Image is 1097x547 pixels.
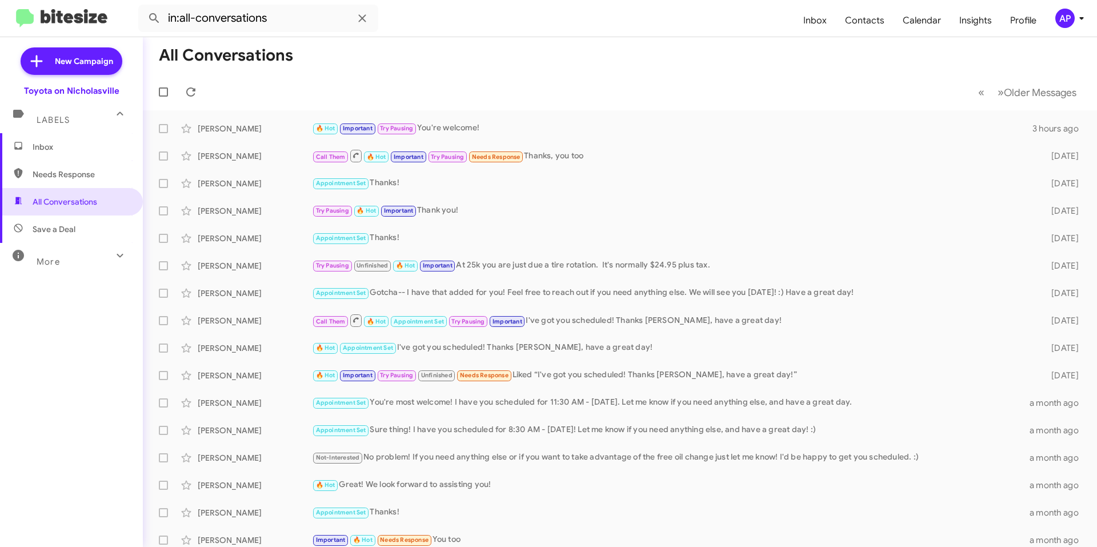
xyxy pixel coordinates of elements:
[316,153,346,161] span: Call Them
[836,4,894,37] a: Contacts
[396,262,415,269] span: 🔥 Hot
[198,315,312,326] div: [PERSON_NAME]
[1030,397,1088,409] div: a month ago
[367,318,386,325] span: 🔥 Hot
[198,150,312,162] div: [PERSON_NAME]
[198,288,312,299] div: [PERSON_NAME]
[423,262,453,269] span: Important
[421,372,453,379] span: Unfinished
[343,344,393,352] span: Appointment Set
[312,286,1033,300] div: Gotcha-- I have that added for you! Feel free to reach out if you need anything else. We will see...
[451,318,485,325] span: Try Pausing
[367,153,386,161] span: 🔥 Hot
[24,85,119,97] div: Toyota on Nicholasville
[1030,452,1088,464] div: a month ago
[316,262,349,269] span: Try Pausing
[198,480,312,491] div: [PERSON_NAME]
[198,397,312,409] div: [PERSON_NAME]
[312,204,1033,217] div: Thank you!
[972,81,1083,104] nav: Page navigation example
[1033,150,1088,162] div: [DATE]
[357,207,376,214] span: 🔥 Hot
[138,5,378,32] input: Search
[198,205,312,217] div: [PERSON_NAME]
[991,81,1083,104] button: Next
[1033,342,1088,354] div: [DATE]
[198,425,312,436] div: [PERSON_NAME]
[33,141,130,153] span: Inbox
[312,149,1033,163] div: Thanks, you too
[316,399,366,406] span: Appointment Set
[312,369,1033,382] div: Liked “I've got you scheduled! Thanks [PERSON_NAME], have a great day!”
[316,426,366,434] span: Appointment Set
[316,372,335,379] span: 🔥 Hot
[312,177,1033,190] div: Thanks!
[316,289,366,297] span: Appointment Set
[198,534,312,546] div: [PERSON_NAME]
[894,4,950,37] a: Calendar
[1004,86,1076,99] span: Older Messages
[159,46,293,65] h1: All Conversations
[978,85,984,99] span: «
[384,207,414,214] span: Important
[998,85,1004,99] span: »
[316,207,349,214] span: Try Pausing
[198,452,312,464] div: [PERSON_NAME]
[198,123,312,134] div: [PERSON_NAME]
[33,223,75,235] span: Save a Deal
[37,257,60,267] span: More
[380,125,413,132] span: Try Pausing
[1033,205,1088,217] div: [DATE]
[394,153,423,161] span: Important
[55,55,113,67] span: New Campaign
[312,259,1033,272] div: At 25k you are just due a tire rotation. It's normally $24.95 plus tax.
[37,115,70,125] span: Labels
[1033,178,1088,189] div: [DATE]
[971,81,991,104] button: Previous
[198,342,312,354] div: [PERSON_NAME]
[198,370,312,381] div: [PERSON_NAME]
[950,4,1001,37] a: Insights
[316,125,335,132] span: 🔥 Hot
[1030,507,1088,518] div: a month ago
[431,153,464,161] span: Try Pausing
[316,179,366,187] span: Appointment Set
[357,262,388,269] span: Unfinished
[380,536,429,544] span: Needs Response
[1046,9,1084,28] button: AP
[312,231,1033,245] div: Thanks!
[312,341,1033,354] div: I've got you scheduled! Thanks [PERSON_NAME], have a great day!
[312,424,1030,437] div: Sure thing! I have you scheduled for 8:30 AM - [DATE]! Let me know if you need anything else, and...
[312,506,1030,519] div: Thanks!
[312,533,1030,546] div: You too
[794,4,836,37] a: Inbox
[343,372,373,379] span: Important
[21,47,122,75] a: New Campaign
[316,481,335,489] span: 🔥 Hot
[1030,425,1088,436] div: a month ago
[316,536,346,544] span: Important
[1055,9,1075,28] div: AP
[312,396,1030,409] div: You're most welcome! I have you scheduled for 11:30 AM - [DATE]. Let me know if you need anything...
[1033,370,1088,381] div: [DATE]
[316,454,360,461] span: Not-Interested
[316,344,335,352] span: 🔥 Hot
[33,196,97,207] span: All Conversations
[316,318,346,325] span: Call Them
[493,318,522,325] span: Important
[1033,260,1088,271] div: [DATE]
[316,234,366,242] span: Appointment Set
[312,451,1030,464] div: No problem! If you need anything else or if you want to take advantage of the free oil change jus...
[1030,534,1088,546] div: a month ago
[312,122,1032,135] div: You're welcome!
[316,509,366,516] span: Appointment Set
[198,178,312,189] div: [PERSON_NAME]
[1032,123,1088,134] div: 3 hours ago
[343,125,373,132] span: Important
[1030,480,1088,491] div: a month ago
[380,372,413,379] span: Try Pausing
